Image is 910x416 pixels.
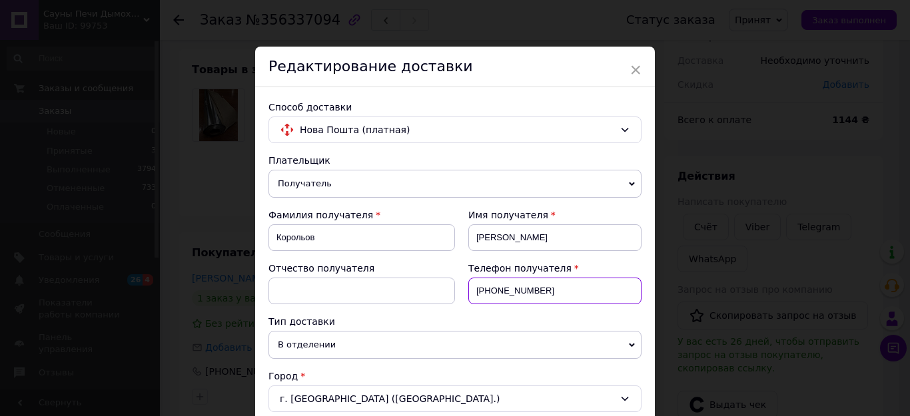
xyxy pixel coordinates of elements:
[268,263,374,274] span: Отчество получателя
[268,385,642,412] div: г. [GEOGRAPHIC_DATA] ([GEOGRAPHIC_DATA].)
[468,278,642,304] input: +380
[268,331,642,359] span: В отделении
[268,101,642,114] div: Способ доставки
[468,263,572,274] span: Телефон получателя
[268,170,642,198] span: Получатель
[268,369,642,383] div: Город
[255,47,655,87] div: Редактирование доставки
[268,210,373,220] span: Фамилия получателя
[268,316,335,327] span: Тип доставки
[268,155,330,166] span: Плательщик
[630,59,642,81] span: ×
[300,122,614,137] span: Нова Пошта (платная)
[468,210,548,220] span: Имя получателя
